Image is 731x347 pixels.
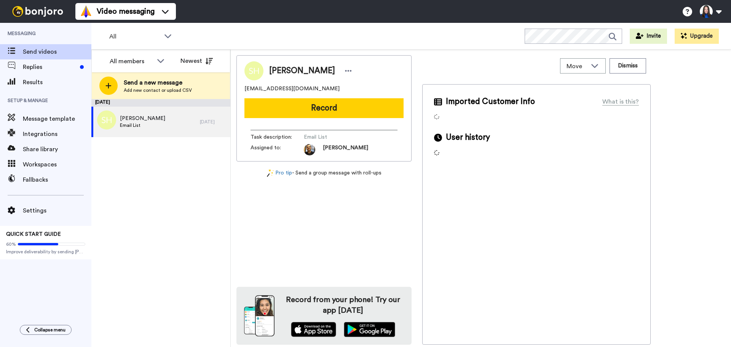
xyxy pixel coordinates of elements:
div: All members [110,57,153,66]
span: Send a new message [124,78,192,87]
span: [EMAIL_ADDRESS][DOMAIN_NAME] [244,85,340,93]
span: Results [23,78,91,87]
span: Send videos [23,47,91,56]
span: Assigned to: [251,144,304,155]
div: [DATE] [200,119,227,125]
span: Share library [23,145,91,154]
h4: Record from your phone! Try our app [DATE] [282,294,404,316]
img: sh.png [97,110,116,130]
img: Image of Simcha Heisler [244,61,263,80]
img: magic-wand.svg [267,169,274,177]
span: Email List [120,122,165,128]
button: Dismiss [610,58,646,74]
a: Pro tip [267,169,292,177]
img: appstore [291,322,336,337]
div: [DATE] [91,99,230,107]
span: Email List [304,133,376,141]
span: [PERSON_NAME] [120,115,165,122]
button: Collapse menu [20,325,72,335]
img: playstore [344,322,395,337]
img: bj-logo-header-white.svg [9,6,66,17]
button: Newest [175,53,219,69]
span: QUICK START GUIDE [6,232,61,237]
span: [PERSON_NAME] [323,144,368,155]
div: - Send a group message with roll-ups [236,169,412,177]
button: Invite [630,29,667,44]
span: Collapse menu [34,327,65,333]
img: 7a2fa43e-a229-4c2f-b5fe-b18c6b41714b-1697417357.jpg [304,144,315,155]
span: Settings [23,206,91,215]
span: Fallbacks [23,175,91,184]
img: download [244,295,275,336]
button: Record [244,98,404,118]
span: Task description : [251,133,304,141]
span: All [109,32,160,41]
span: 60% [6,241,16,247]
span: Replies [23,62,77,72]
span: Video messaging [97,6,155,17]
button: Upgrade [675,29,719,44]
div: What is this? [602,97,639,106]
span: Improve deliverability by sending [PERSON_NAME]’s from your own email [6,249,85,255]
span: Message template [23,114,91,123]
span: Workspaces [23,160,91,169]
span: Integrations [23,130,91,139]
span: Add new contact or upload CSV [124,87,192,93]
img: vm-color.svg [80,5,92,18]
span: Move [567,62,587,71]
span: Imported Customer Info [446,96,535,107]
span: [PERSON_NAME] [269,65,335,77]
span: User history [446,132,490,143]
